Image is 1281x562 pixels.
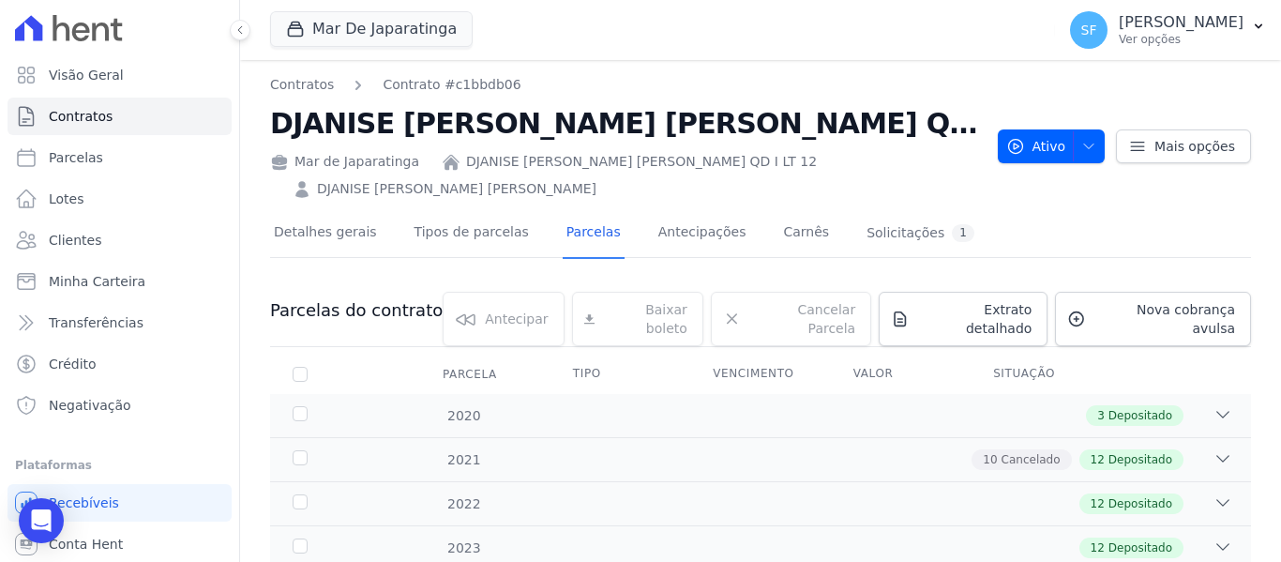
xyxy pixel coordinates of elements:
[270,299,443,322] h3: Parcelas do contrato
[49,272,145,291] span: Minha Carteira
[1154,137,1235,156] span: Mais opções
[983,451,997,468] span: 10
[8,387,232,424] a: Negativação
[49,535,123,554] span: Conta Hent
[270,75,334,95] a: Contratos
[563,209,625,259] a: Parcelas
[49,66,124,84] span: Visão Geral
[1002,451,1061,468] span: Cancelado
[1093,300,1235,338] span: Nova cobrança avulsa
[420,356,520,393] div: Parcela
[1116,129,1251,163] a: Mais opções
[49,355,97,373] span: Crédito
[270,11,473,47] button: Mar De Japaratinga
[1119,32,1243,47] p: Ver opções
[317,179,596,199] a: DJANISE [PERSON_NAME] [PERSON_NAME]
[917,300,1032,338] span: Extrato detalhado
[15,454,224,477] div: Plataformas
[49,494,119,512] span: Recebíveis
[1108,407,1172,424] span: Depositado
[879,292,1047,346] a: Extrato detalhado
[270,75,521,95] nav: Breadcrumb
[8,98,232,135] a: Contratos
[690,355,830,394] th: Vencimento
[49,148,103,167] span: Parcelas
[1055,292,1251,346] a: Nova cobrança avulsa
[49,396,131,415] span: Negativação
[270,209,381,259] a: Detalhes gerais
[655,209,750,259] a: Antecipações
[49,313,143,332] span: Transferências
[8,221,232,259] a: Clientes
[550,355,690,394] th: Tipo
[466,152,817,172] a: DJANISE [PERSON_NAME] [PERSON_NAME] QD I LT 12
[1097,407,1105,424] span: 3
[1091,539,1105,556] span: 12
[952,224,974,242] div: 1
[8,56,232,94] a: Visão Geral
[8,139,232,176] a: Parcelas
[8,304,232,342] a: Transferências
[1091,451,1105,468] span: 12
[831,355,971,394] th: Valor
[863,209,978,259] a: Solicitações1
[49,190,84,208] span: Lotes
[1108,451,1172,468] span: Depositado
[1119,13,1243,32] p: [PERSON_NAME]
[8,263,232,300] a: Minha Carteira
[8,484,232,522] a: Recebíveis
[1006,129,1066,163] span: Ativo
[1108,539,1172,556] span: Depositado
[998,129,1106,163] button: Ativo
[8,180,232,218] a: Lotes
[49,107,113,126] span: Contratos
[270,75,983,95] nav: Breadcrumb
[411,209,533,259] a: Tipos de parcelas
[383,75,520,95] a: Contrato #c1bbdb06
[19,498,64,543] div: Open Intercom Messenger
[270,102,983,144] h2: DJANISE [PERSON_NAME] [PERSON_NAME] QD I LT 12
[1091,495,1105,512] span: 12
[270,152,419,172] div: Mar de Japaratinga
[1108,495,1172,512] span: Depositado
[8,345,232,383] a: Crédito
[49,231,101,250] span: Clientes
[779,209,833,259] a: Carnês
[1055,4,1281,56] button: SF [PERSON_NAME] Ver opções
[971,355,1110,394] th: Situação
[867,224,974,242] div: Solicitações
[1081,23,1097,37] span: SF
